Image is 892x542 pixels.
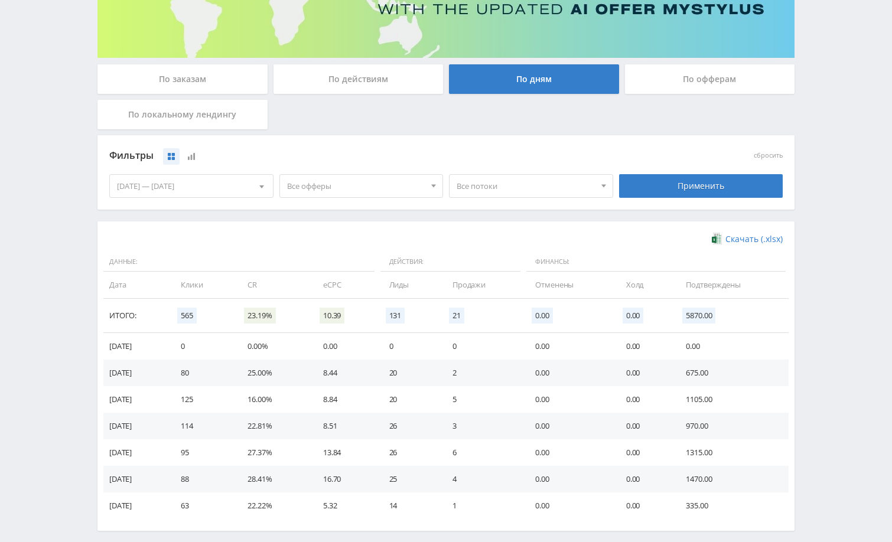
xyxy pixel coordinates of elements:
[377,360,441,386] td: 20
[169,466,236,492] td: 88
[614,386,675,413] td: 0.00
[169,492,236,519] td: 63
[523,360,614,386] td: 0.00
[614,360,675,386] td: 0.00
[614,272,675,298] td: Холд
[274,64,444,94] div: По действиям
[169,439,236,466] td: 95
[674,360,789,386] td: 675.00
[441,439,523,466] td: 6
[311,413,377,439] td: 8.51
[674,272,789,298] td: Подтверждены
[441,386,523,413] td: 5
[109,147,613,165] div: Фильтры
[311,360,377,386] td: 8.44
[614,439,675,466] td: 0.00
[523,492,614,519] td: 0.00
[441,360,523,386] td: 2
[441,466,523,492] td: 4
[103,272,169,298] td: Дата
[523,413,614,439] td: 0.00
[236,272,311,298] td: CR
[244,308,275,324] span: 23.19%
[386,308,405,324] span: 131
[103,252,375,272] span: Данные:
[523,466,614,492] td: 0.00
[169,333,236,360] td: 0
[311,333,377,360] td: 0.00
[449,64,619,94] div: По дням
[674,413,789,439] td: 970.00
[377,439,441,466] td: 26
[103,333,169,360] td: [DATE]
[236,386,311,413] td: 16.00%
[377,492,441,519] td: 14
[103,386,169,413] td: [DATE]
[377,466,441,492] td: 25
[523,272,614,298] td: Отменены
[377,272,441,298] td: Лиды
[311,272,377,298] td: eCPC
[614,333,675,360] td: 0.00
[614,466,675,492] td: 0.00
[287,175,425,197] span: Все офферы
[712,233,722,244] img: xlsx
[441,333,523,360] td: 0
[754,152,783,159] button: сбросить
[619,174,783,198] div: Применить
[169,386,236,413] td: 125
[614,413,675,439] td: 0.00
[236,333,311,360] td: 0.00%
[236,360,311,386] td: 25.00%
[103,413,169,439] td: [DATE]
[311,492,377,519] td: 5.32
[236,413,311,439] td: 22.81%
[236,492,311,519] td: 22.22%
[377,413,441,439] td: 26
[311,466,377,492] td: 16.70
[320,308,344,324] span: 10.39
[103,360,169,386] td: [DATE]
[97,64,268,94] div: По заказам
[449,308,464,324] span: 21
[523,333,614,360] td: 0.00
[311,386,377,413] td: 8.84
[523,386,614,413] td: 0.00
[532,308,552,324] span: 0.00
[674,333,789,360] td: 0.00
[103,466,169,492] td: [DATE]
[169,360,236,386] td: 80
[103,492,169,519] td: [DATE]
[169,272,236,298] td: Клики
[674,439,789,466] td: 1315.00
[523,439,614,466] td: 0.00
[110,175,273,197] div: [DATE] — [DATE]
[377,386,441,413] td: 20
[623,308,643,324] span: 0.00
[169,413,236,439] td: 114
[236,466,311,492] td: 28.41%
[674,466,789,492] td: 1470.00
[380,252,521,272] span: Действия:
[674,386,789,413] td: 1105.00
[103,299,169,333] td: Итого:
[625,64,795,94] div: По офферам
[725,234,783,244] span: Скачать (.xlsx)
[441,272,523,298] td: Продажи
[97,100,268,129] div: По локальному лендингу
[311,439,377,466] td: 13.84
[441,413,523,439] td: 3
[103,439,169,466] td: [DATE]
[441,492,523,519] td: 1
[674,492,789,519] td: 335.00
[457,175,595,197] span: Все потоки
[712,233,783,245] a: Скачать (.xlsx)
[614,492,675,519] td: 0.00
[526,252,786,272] span: Финансы:
[377,333,441,360] td: 0
[236,439,311,466] td: 27.37%
[177,308,197,324] span: 565
[682,308,715,324] span: 5870.00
